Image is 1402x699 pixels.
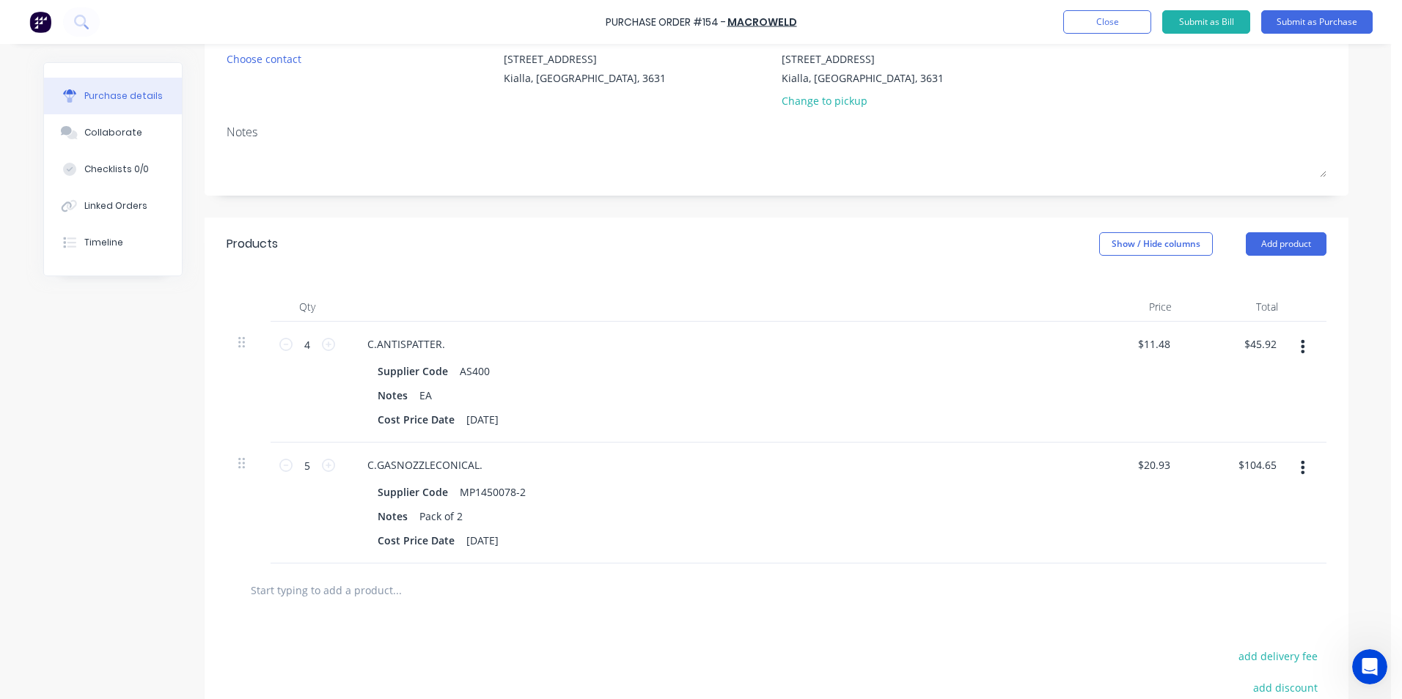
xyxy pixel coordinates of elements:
[460,530,504,551] div: [DATE]
[84,89,163,103] div: Purchase details
[414,506,469,527] div: Pack of 2
[372,530,460,551] div: Cost Price Date
[454,481,532,503] div: MP1450078-2
[44,114,182,151] button: Collaborate
[414,385,438,406] div: EA
[606,15,726,30] div: Purchase Order #154 -
[44,188,182,224] button: Linked Orders
[1183,292,1290,322] div: Total
[356,454,494,476] div: C.GASNOZZLECONICAL.
[372,385,414,406] div: Notes
[460,409,504,430] div: [DATE]
[504,51,666,67] div: [STREET_ADDRESS]
[250,575,543,604] input: Start typing to add a product...
[1352,649,1387,684] iframe: Intercom live chat
[44,78,182,114] button: Purchase details
[372,506,414,527] div: Notes
[782,70,944,86] div: Kialla, [GEOGRAPHIC_DATA], 3631
[84,236,123,249] div: Timeline
[44,224,182,261] button: Timeline
[372,360,454,382] div: Supplier Code
[1246,232,1326,256] button: Add product
[1245,678,1326,697] button: add discount
[727,15,797,29] a: MacroWeld
[372,409,460,430] div: Cost Price Date
[504,70,666,86] div: Kialla, [GEOGRAPHIC_DATA], 3631
[1261,10,1373,34] button: Submit as Purchase
[782,93,944,108] div: Change to pickup
[1077,292,1183,322] div: Price
[84,163,149,176] div: Checklists 0/0
[44,151,182,188] button: Checklists 0/0
[84,126,142,139] div: Collaborate
[782,51,944,67] div: [STREET_ADDRESS]
[1063,10,1151,34] button: Close
[84,199,147,212] div: Linked Orders
[454,360,496,382] div: AS400
[271,292,344,322] div: Qty
[227,51,301,67] div: Choose contact
[1099,232,1213,256] button: Show / Hide columns
[372,481,454,503] div: Supplier Code
[227,123,1326,141] div: Notes
[1162,10,1250,34] button: Submit as Bill
[356,333,457,355] div: C.ANTISPATTER.
[227,235,278,253] div: Products
[1230,646,1326,665] button: add delivery fee
[29,11,51,33] img: Factory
